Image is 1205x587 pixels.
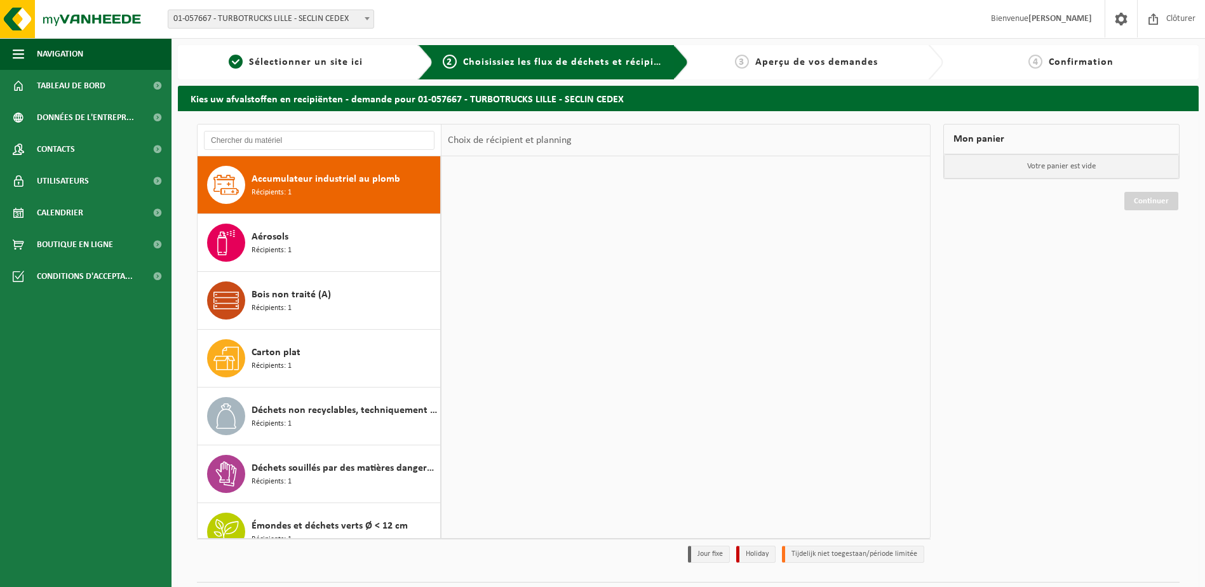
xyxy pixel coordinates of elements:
span: 1 [229,55,243,69]
span: Émondes et déchets verts Ø < 12 cm [252,518,408,534]
span: Récipients: 1 [252,245,292,257]
button: Aérosols Récipients: 1 [198,214,441,272]
span: 2 [443,55,457,69]
span: Conditions d'accepta... [37,260,133,292]
button: Bois non traité (A) Récipients: 1 [198,272,441,330]
span: Récipients: 1 [252,360,292,372]
span: Récipients: 1 [252,302,292,314]
strong: [PERSON_NAME] [1028,14,1092,24]
button: Accumulateur industriel au plomb Récipients: 1 [198,156,441,214]
button: Déchets souillés par des matières dangereuses pour l'environnement Récipients: 1 [198,445,441,503]
span: Contacts [37,133,75,165]
span: 01-057667 - TURBOTRUCKS LILLE - SECLIN CEDEX [168,10,374,28]
span: Navigation [37,38,83,70]
span: Tableau de bord [37,70,105,102]
div: Mon panier [943,124,1180,154]
span: Sélectionner un site ici [249,57,363,67]
span: Déchets non recyclables, techniquement non combustibles (combustibles) [252,403,437,418]
input: Chercher du matériel [204,131,434,150]
span: Aperçu de vos demandes [755,57,878,67]
button: Carton plat Récipients: 1 [198,330,441,388]
p: Votre panier est vide [944,154,1179,179]
li: Tijdelijk niet toegestaan/période limitée [782,546,924,563]
a: Continuer [1124,192,1178,210]
span: Boutique en ligne [37,229,113,260]
span: 4 [1028,55,1042,69]
span: Déchets souillés par des matières dangereuses pour l'environnement [252,461,437,476]
button: Déchets non recyclables, techniquement non combustibles (combustibles) Récipients: 1 [198,388,441,445]
span: Accumulateur industriel au plomb [252,172,400,187]
span: Récipients: 1 [252,534,292,546]
span: Confirmation [1049,57,1114,67]
span: Aérosols [252,229,288,245]
span: Bois non traité (A) [252,287,331,302]
span: Choisissiez les flux de déchets et récipients [463,57,675,67]
h2: Kies uw afvalstoffen en recipiënten - demande pour 01-057667 - TURBOTRUCKS LILLE - SECLIN CEDEX [178,86,1199,111]
span: 01-057667 - TURBOTRUCKS LILLE - SECLIN CEDEX [168,10,374,29]
span: Récipients: 1 [252,418,292,430]
span: 3 [735,55,749,69]
a: 1Sélectionner un site ici [184,55,408,70]
li: Holiday [736,546,776,563]
span: Récipients: 1 [252,476,292,488]
button: Émondes et déchets verts Ø < 12 cm Récipients: 1 [198,503,441,561]
span: Utilisateurs [37,165,89,197]
div: Choix de récipient et planning [441,125,578,156]
span: Récipients: 1 [252,187,292,199]
span: Carton plat [252,345,300,360]
span: Calendrier [37,197,83,229]
li: Jour fixe [688,546,730,563]
span: Données de l'entrepr... [37,102,134,133]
